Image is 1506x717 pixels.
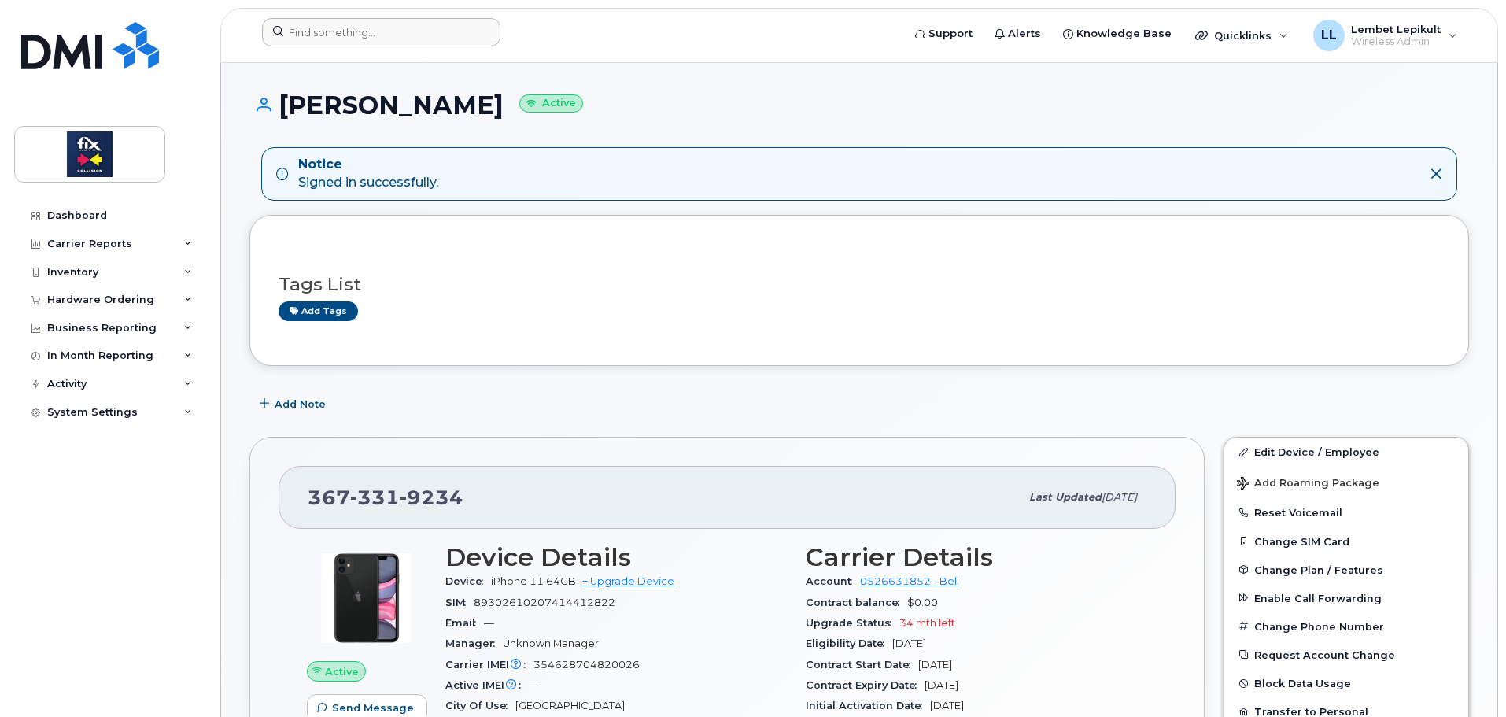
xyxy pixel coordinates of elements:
span: [DATE] [930,700,964,711]
span: Device [445,575,491,587]
span: Active [325,664,359,679]
span: [GEOGRAPHIC_DATA] [515,700,625,711]
h3: Tags List [279,275,1440,294]
span: 367 [308,486,463,509]
span: City Of Use [445,700,515,711]
span: Active IMEI [445,679,529,691]
span: Add Note [275,397,326,412]
span: Upgrade Status [806,617,899,629]
img: iPhone_11.jpg [319,551,414,645]
span: SIM [445,597,474,608]
span: Enable Call Forwarding [1254,592,1382,604]
h1: [PERSON_NAME] [249,91,1469,119]
span: 9234 [400,486,463,509]
span: [DATE] [918,659,952,671]
span: Carrier IMEI [445,659,533,671]
a: + Upgrade Device [582,575,674,587]
span: 331 [350,486,400,509]
a: 0526631852 - Bell [860,575,959,587]
a: Edit Device / Employee [1224,438,1468,466]
span: [DATE] [892,638,926,649]
a: Add tags [279,301,358,321]
span: — [484,617,494,629]
span: Unknown Manager [503,638,599,649]
span: Account [806,575,860,587]
small: Active [519,94,583,113]
button: Add Roaming Package [1224,466,1468,498]
button: Change SIM Card [1224,527,1468,556]
h3: Carrier Details [806,543,1147,571]
span: Contract Start Date [806,659,918,671]
span: iPhone 11 64GB [491,575,576,587]
span: — [529,679,539,691]
button: Add Note [249,390,339,418]
div: Signed in successfully. [298,156,438,192]
h3: Device Details [445,543,787,571]
span: Last updated [1029,491,1102,503]
span: Change Plan / Features [1254,564,1383,575]
span: Contract balance [806,597,907,608]
button: Change Plan / Features [1224,556,1468,584]
span: [DATE] [1102,491,1137,503]
button: Change Phone Number [1224,612,1468,641]
span: Send Message [332,700,414,715]
span: Manager [445,638,503,649]
span: 34 mth left [899,617,955,629]
span: Eligibility Date [806,638,892,649]
span: 89302610207414412822 [474,597,615,608]
span: Add Roaming Package [1237,477,1379,492]
span: [DATE] [925,679,958,691]
button: Request Account Change [1224,641,1468,669]
span: Contract Expiry Date [806,679,925,691]
button: Enable Call Forwarding [1224,584,1468,612]
span: 354628704820026 [533,659,640,671]
span: $0.00 [907,597,938,608]
span: Initial Activation Date [806,700,930,711]
span: Email [445,617,484,629]
button: Reset Voicemail [1224,498,1468,527]
strong: Notice [298,156,438,174]
button: Block Data Usage [1224,669,1468,697]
